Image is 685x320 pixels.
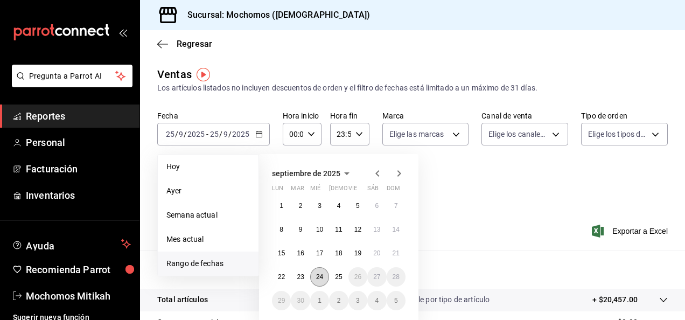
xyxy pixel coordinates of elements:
span: - [206,130,208,138]
abbr: martes [291,185,304,196]
span: Semana actual [166,210,250,221]
button: 17 de septiembre de 2025 [310,244,329,263]
abbr: 16 de septiembre de 2025 [297,249,304,257]
button: 30 de septiembre de 2025 [291,291,310,310]
span: Ayuda [26,238,117,251]
span: / [184,130,187,138]
abbr: 5 de octubre de 2025 [394,297,398,304]
input: -- [223,130,228,138]
button: 4 de octubre de 2025 [367,291,386,310]
input: -- [209,130,219,138]
p: + $20,457.00 [592,294,638,305]
button: Pregunta a Parrot AI [12,65,132,87]
abbr: 4 de septiembre de 2025 [337,202,341,210]
button: 7 de septiembre de 2025 [387,196,406,215]
button: 19 de septiembre de 2025 [348,244,367,263]
span: Reportes [26,109,131,123]
label: Tipo de orden [581,112,668,120]
button: 29 de septiembre de 2025 [272,291,291,310]
label: Fecha [157,112,270,120]
abbr: 26 de septiembre de 2025 [354,273,361,281]
abbr: 23 de septiembre de 2025 [297,273,304,281]
button: 5 de septiembre de 2025 [348,196,367,215]
img: Tooltip marker [197,68,210,81]
button: 18 de septiembre de 2025 [329,244,348,263]
span: Elige las marcas [389,129,444,140]
button: Regresar [157,39,212,49]
button: 23 de septiembre de 2025 [291,267,310,287]
span: / [228,130,232,138]
abbr: 21 de septiembre de 2025 [393,249,400,257]
abbr: 14 de septiembre de 2025 [393,226,400,233]
button: 27 de septiembre de 2025 [367,267,386,287]
abbr: 30 de septiembre de 2025 [297,297,304,304]
input: -- [165,130,175,138]
h3: Sucursal: Mochomos ([DEMOGRAPHIC_DATA]) [179,9,370,22]
p: Total artículos [157,294,208,305]
button: 22 de septiembre de 2025 [272,267,291,287]
button: 1 de octubre de 2025 [310,291,329,310]
span: Recomienda Parrot [26,262,131,277]
button: 8 de septiembre de 2025 [272,220,291,239]
button: 3 de septiembre de 2025 [310,196,329,215]
button: septiembre de 2025 [272,167,353,180]
input: ---- [187,130,205,138]
span: Elige los canales de venta [488,129,548,140]
span: Inventarios [26,188,131,203]
abbr: 12 de septiembre de 2025 [354,226,361,233]
div: Los artículos listados no incluyen descuentos de orden y el filtro de fechas está limitado a un m... [157,82,668,94]
button: 10 de septiembre de 2025 [310,220,329,239]
button: 2 de septiembre de 2025 [291,196,310,215]
abbr: 15 de septiembre de 2025 [278,249,285,257]
abbr: 9 de septiembre de 2025 [299,226,303,233]
span: Personal [26,135,131,150]
abbr: 20 de septiembre de 2025 [373,249,380,257]
abbr: 11 de septiembre de 2025 [335,226,342,233]
button: 3 de octubre de 2025 [348,291,367,310]
button: 16 de septiembre de 2025 [291,244,310,263]
abbr: 28 de septiembre de 2025 [393,273,400,281]
button: 26 de septiembre de 2025 [348,267,367,287]
button: 24 de septiembre de 2025 [310,267,329,287]
span: Ayer [166,185,250,197]
button: 28 de septiembre de 2025 [387,267,406,287]
abbr: jueves [329,185,393,196]
button: 6 de septiembre de 2025 [367,196,386,215]
abbr: 3 de octubre de 2025 [356,297,360,304]
button: 20 de septiembre de 2025 [367,244,386,263]
abbr: 29 de septiembre de 2025 [278,297,285,304]
abbr: 10 de septiembre de 2025 [316,226,323,233]
abbr: lunes [272,185,283,196]
span: septiembre de 2025 [272,169,340,178]
span: Facturación [26,162,131,176]
abbr: 3 de septiembre de 2025 [318,202,321,210]
abbr: 18 de septiembre de 2025 [335,249,342,257]
abbr: viernes [348,185,357,196]
abbr: 13 de septiembre de 2025 [373,226,380,233]
abbr: 24 de septiembre de 2025 [316,273,323,281]
button: 15 de septiembre de 2025 [272,244,291,263]
abbr: 25 de septiembre de 2025 [335,273,342,281]
abbr: 19 de septiembre de 2025 [354,249,361,257]
label: Hora inicio [283,112,321,120]
abbr: 7 de septiembre de 2025 [394,202,398,210]
button: 13 de septiembre de 2025 [367,220,386,239]
abbr: 1 de octubre de 2025 [318,297,321,304]
button: 14 de septiembre de 2025 [387,220,406,239]
button: 4 de septiembre de 2025 [329,196,348,215]
button: 1 de septiembre de 2025 [272,196,291,215]
span: / [175,130,178,138]
span: Hoy [166,161,250,172]
span: Exportar a Excel [594,225,668,238]
abbr: 27 de septiembre de 2025 [373,273,380,281]
button: 12 de septiembre de 2025 [348,220,367,239]
label: Canal de venta [481,112,568,120]
abbr: 2 de octubre de 2025 [337,297,341,304]
button: 2 de octubre de 2025 [329,291,348,310]
span: / [219,130,222,138]
abbr: 22 de septiembre de 2025 [278,273,285,281]
a: Pregunta a Parrot AI [8,78,132,89]
abbr: miércoles [310,185,320,196]
abbr: 4 de octubre de 2025 [375,297,379,304]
